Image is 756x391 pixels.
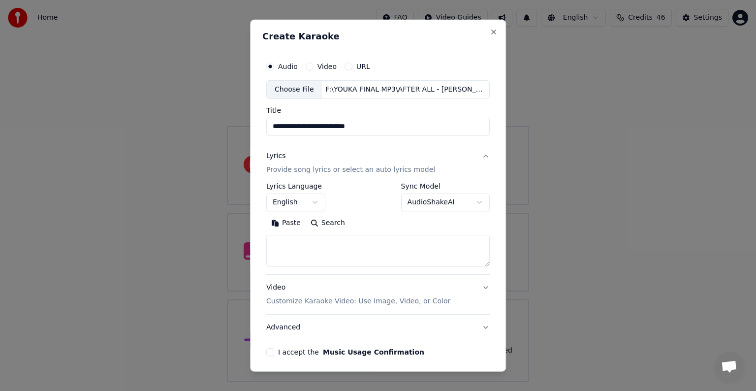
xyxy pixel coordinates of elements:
div: LyricsProvide song lyrics or select an auto lyrics model [266,183,490,274]
label: Sync Model [401,183,490,190]
label: Audio [278,63,298,70]
label: Title [266,107,490,114]
label: URL [356,63,370,70]
div: Lyrics [266,151,285,161]
button: Paste [266,215,306,231]
button: VideoCustomize Karaoke Video: Use Image, Video, or Color [266,275,490,314]
h2: Create Karaoke [262,32,494,41]
button: LyricsProvide song lyrics or select an auto lyrics model [266,143,490,183]
button: Advanced [266,315,490,340]
label: I accept the [278,349,424,356]
label: Video [317,63,337,70]
div: Choose File [267,81,322,98]
button: I accept the [323,349,424,356]
button: Search [306,215,350,231]
p: Customize Karaoke Video: Use Image, Video, or Color [266,296,450,306]
p: Provide song lyrics or select an auto lyrics model [266,165,435,175]
label: Lyrics Language [266,183,325,190]
div: F:\YOUKA FINAL MP3\AFTER ALL - [PERSON_NAME] [PERSON_NAME].MP3 [322,85,489,95]
div: Video [266,283,450,306]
